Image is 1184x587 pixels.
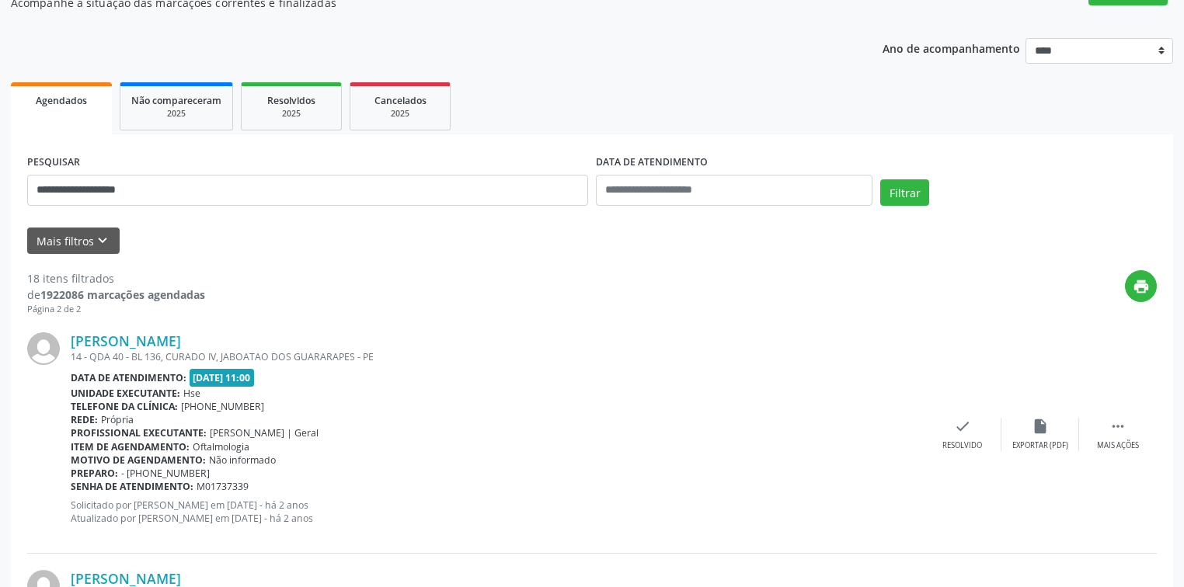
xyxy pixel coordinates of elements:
a: [PERSON_NAME] [71,570,181,587]
div: 2025 [252,108,330,120]
i: insert_drive_file [1032,418,1049,435]
div: Mais ações [1097,440,1139,451]
span: [DATE] 11:00 [190,369,255,387]
a: [PERSON_NAME] [71,332,181,349]
div: Resolvido [942,440,982,451]
div: Página 2 de 2 [27,303,205,316]
b: Preparo: [71,467,118,480]
span: Oftalmologia [193,440,249,453]
span: Própria [101,413,134,426]
b: Senha de atendimento: [71,480,193,493]
span: - [PHONE_NUMBER] [121,467,210,480]
p: Solicitado por [PERSON_NAME] em [DATE] - há 2 anos Atualizado por [PERSON_NAME] em [DATE] - há 2 ... [71,498,924,525]
strong: 1922086 marcações agendadas [40,287,205,302]
div: Exportar (PDF) [1012,440,1068,451]
label: DATA DE ATENDIMENTO [596,151,708,175]
span: Cancelados [374,94,427,107]
div: 18 itens filtrados [27,270,205,287]
b: Rede: [71,413,98,426]
span: [PHONE_NUMBER] [181,400,264,413]
div: 14 - QDA 40 - BL 136, CURADO IV, JABOATAO DOS GUARARAPES - PE [71,350,924,363]
span: [PERSON_NAME] | Geral [210,426,319,439]
button: Mais filtroskeyboard_arrow_down [27,228,120,255]
b: Item de agendamento: [71,440,190,453]
i: keyboard_arrow_down [94,232,111,249]
span: Agendados [36,94,87,107]
button: Filtrar [880,179,929,206]
div: 2025 [361,108,439,120]
span: Resolvidos [267,94,315,107]
img: img [27,332,60,365]
b: Telefone da clínica: [71,400,178,413]
b: Motivo de agendamento: [71,453,206,467]
i:  [1109,418,1127,435]
div: 2025 [131,108,221,120]
i: check [954,418,971,435]
span: Hse [183,387,200,400]
i: print [1133,278,1150,295]
p: Ano de acompanhamento [883,38,1020,57]
span: Não compareceram [131,94,221,107]
span: M01737339 [197,480,249,493]
b: Data de atendimento: [71,371,186,384]
label: PESQUISAR [27,151,80,175]
button: print [1125,270,1157,302]
span: Não informado [209,453,276,467]
b: Unidade executante: [71,387,180,400]
div: de [27,287,205,303]
b: Profissional executante: [71,426,207,439]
